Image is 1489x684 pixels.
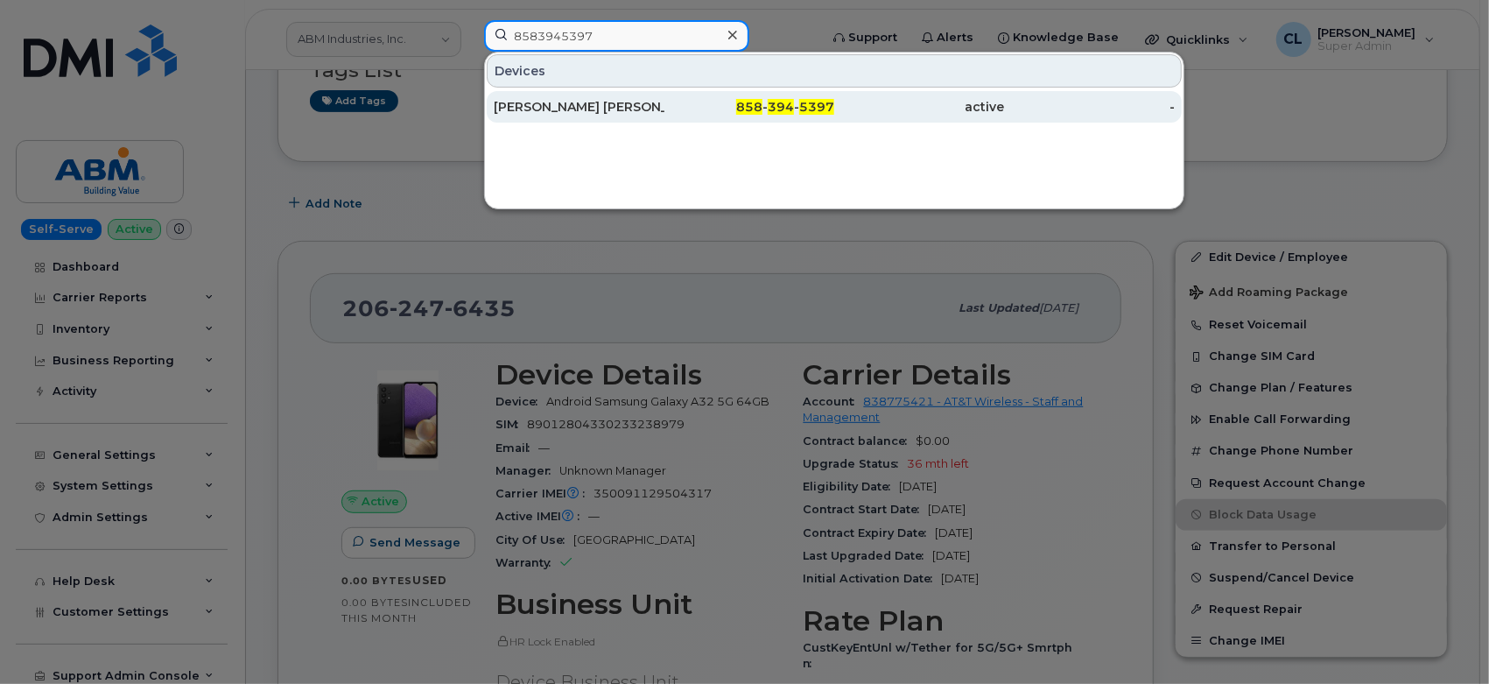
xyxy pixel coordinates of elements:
div: - [1005,98,1176,116]
div: Devices [487,54,1182,88]
div: - - [664,98,835,116]
input: Find something... [484,20,749,52]
span: 858 [736,99,762,115]
div: active [834,98,1005,116]
span: 394 [768,99,794,115]
a: [PERSON_NAME] [PERSON_NAME]858-394-5397active- [487,91,1182,123]
span: 5397 [799,99,834,115]
div: [PERSON_NAME] [PERSON_NAME] [494,98,664,116]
